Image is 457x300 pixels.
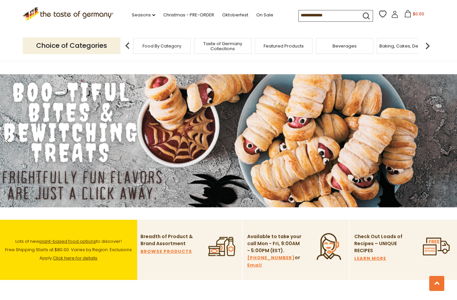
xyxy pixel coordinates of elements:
a: plant-based food options [39,238,96,244]
a: Taste of Germany Collections [196,41,250,51]
p: Choice of Categories [23,37,120,54]
span: $0.00 [413,11,424,17]
img: next arrow [421,39,434,53]
a: Featured Products [264,43,304,48]
a: Click here for details [53,255,97,261]
a: [PHONE_NUMBER] [247,254,295,262]
button: $0.00 [400,10,428,20]
a: Oktoberfest [222,11,248,19]
a: Baking, Cakes, Desserts [379,43,431,48]
p: Breadth of Product & Brand Assortment [141,233,196,247]
a: BROWSE PRODUCTS [141,248,192,255]
a: Food By Category [143,43,181,48]
a: Beverages [333,43,357,48]
a: Email [247,262,262,269]
a: Seasons [132,11,155,19]
a: Christmas - PRE-ORDER [163,11,214,19]
img: previous arrow [121,39,134,53]
a: On Sale [256,11,273,19]
p: Check Out Loads of Recipes – UNIQUE RECIPES [354,233,403,254]
a: LEARN MORE [354,255,386,262]
p: Available to take your call Mon - Fri, 9:00AM - 5:00PM (EST). or [247,233,302,269]
span: Lots of new to discover! Free Shipping Starts at $80.00. Varies by Region. Exclusions Apply. [5,238,132,261]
